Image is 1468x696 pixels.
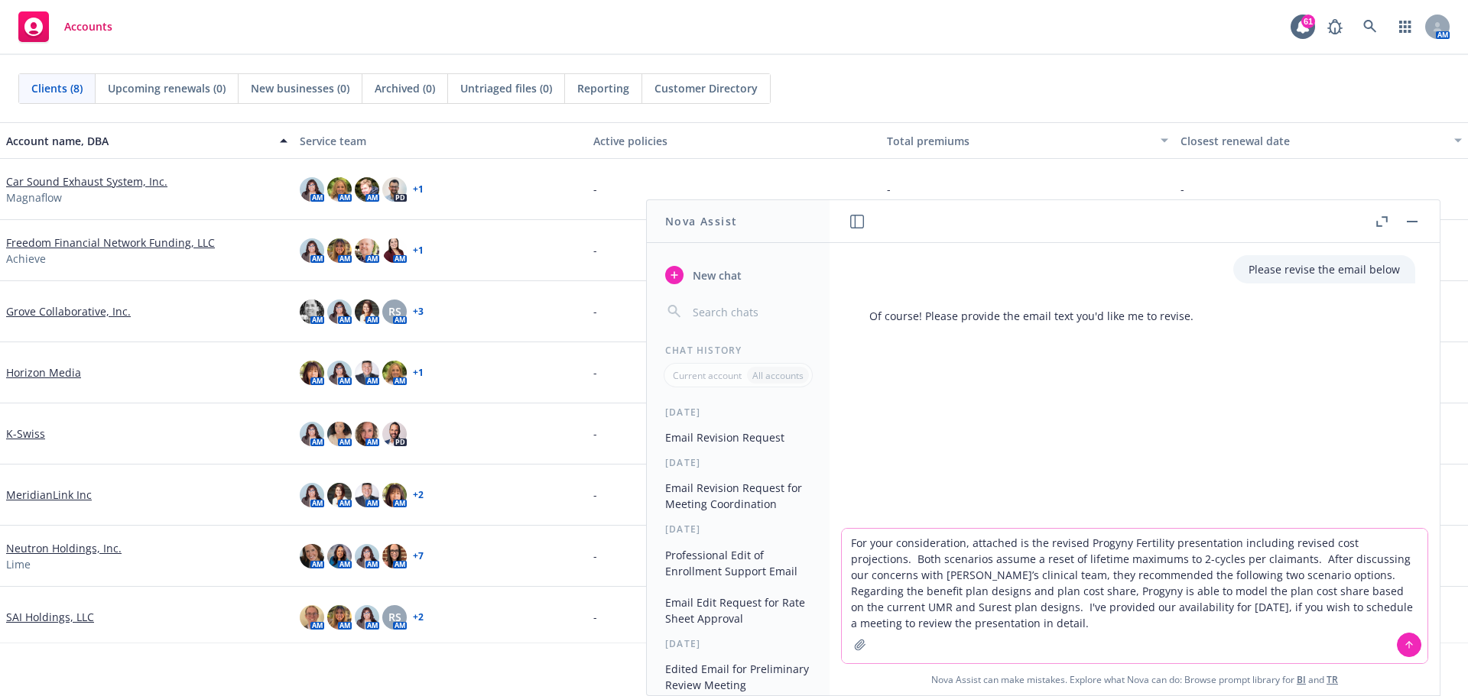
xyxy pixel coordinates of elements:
img: photo [300,605,324,630]
img: photo [355,605,379,630]
a: + 1 [413,368,424,377]
img: photo [327,238,352,263]
a: Car Sound Exhaust System, Inc. [6,173,167,189]
button: Service team [294,122,587,159]
img: photo [355,238,379,263]
span: Upcoming renewals (0) [108,80,226,96]
img: photo [327,605,352,630]
button: Email Revision Request for Meeting Coordination [659,475,817,516]
img: photo [355,177,379,202]
span: New chat [690,267,742,283]
a: TR [1327,673,1338,686]
img: photo [355,422,379,446]
img: photo [327,483,352,507]
button: Email Revision Request [659,425,817,450]
div: Account name, DBA [6,133,271,149]
span: - [593,487,597,503]
img: photo [382,361,407,385]
a: Report a Bug [1320,11,1350,42]
div: [DATE] [647,523,830,536]
img: photo [382,238,407,263]
a: Switch app [1390,11,1421,42]
img: photo [355,483,379,507]
button: Total premiums [881,122,1174,159]
button: Closest renewal date [1174,122,1468,159]
img: photo [327,177,352,202]
h1: Nova Assist [665,213,737,229]
div: [DATE] [647,456,830,469]
span: - [593,609,597,625]
a: BI [1297,673,1306,686]
span: Achieve [6,251,46,267]
img: photo [355,299,379,324]
span: Clients (8) [31,80,83,96]
img: photo [300,361,324,385]
span: - [887,181,891,197]
a: Grove Collaborative, Inc. [6,303,131,319]
span: RS [388,303,401,319]
div: Active policies [593,133,875,149]
span: Archived (0) [375,80,435,96]
a: Accounts [12,5,119,48]
a: + 2 [413,490,424,500]
span: RS [388,609,401,625]
img: photo [327,422,352,446]
a: Freedom Financial Network Funding, LLC [6,235,215,251]
img: photo [327,544,352,568]
img: photo [382,483,407,507]
a: MeridianLink Inc [6,487,92,503]
span: - [593,364,597,380]
button: Active policies [587,122,881,159]
div: [DATE] [647,406,830,419]
span: Nova Assist can make mistakes. Explore what Nova can do: Browse prompt library for and [836,664,1434,695]
a: + 3 [413,307,424,316]
img: photo [300,299,324,324]
button: Email Edit Request for Rate Sheet Approval [659,590,817,631]
span: - [593,181,597,197]
a: + 7 [413,552,424,561]
span: - [593,303,597,319]
span: Lime [6,556,31,572]
p: Please revise the email below [1249,261,1400,277]
div: Chat History [647,344,830,357]
img: photo [327,361,352,385]
img: photo [382,422,407,446]
img: photo [327,299,352,324]
span: - [1181,181,1184,197]
div: 61 [1301,15,1315,28]
button: New chat [659,261,817,289]
textarea: For your consideration, attached is the revised Progyny Fertility presentation including revised ... [842,529,1427,663]
div: Service team [300,133,581,149]
img: photo [382,177,407,202]
p: Of course! Please provide the email text you'd like me to revise. [869,308,1194,324]
span: - [593,426,597,442]
img: photo [300,238,324,263]
img: photo [300,544,324,568]
img: photo [355,361,379,385]
a: K-Swiss [6,426,45,442]
p: Current account [673,369,742,382]
div: [DATE] [647,637,830,650]
input: Search chats [690,301,811,322]
span: Customer Directory [654,80,758,96]
a: + 1 [413,185,424,194]
img: photo [300,422,324,446]
img: photo [382,544,407,568]
a: Neutron Holdings, Inc. [6,540,122,556]
img: photo [300,483,324,507]
a: Horizon Media [6,364,81,380]
span: Untriaged files (0) [460,80,552,96]
a: + 1 [413,246,424,255]
span: Accounts [64,21,112,33]
p: All accounts [752,369,804,382]
div: Total premiums [887,133,1151,149]
span: - [593,242,597,258]
a: Search [1355,11,1385,42]
span: Reporting [577,80,629,96]
span: Magnaflow [6,189,62,206]
div: Closest renewal date [1181,133,1445,149]
button: Professional Edit of Enrollment Support Email [659,542,817,584]
img: photo [300,177,324,202]
span: - [593,548,597,564]
span: New businesses (0) [251,80,349,96]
